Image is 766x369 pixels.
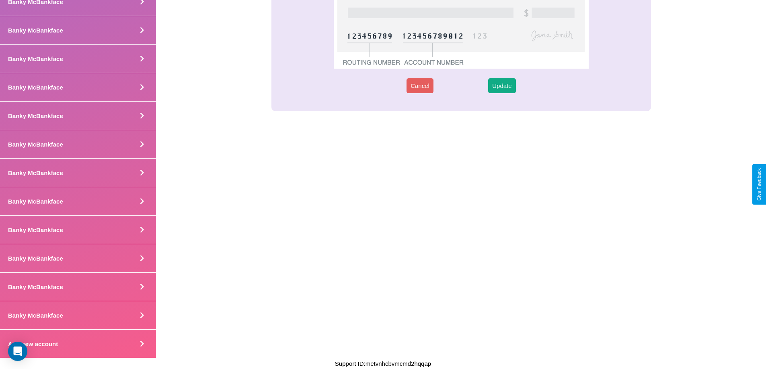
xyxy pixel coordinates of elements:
[8,141,63,148] h4: Banky McBankface
[756,168,762,201] div: Give Feedback
[8,84,63,91] h4: Banky McBankface
[8,255,63,262] h4: Banky McBankface
[8,198,63,205] h4: Banky McBankface
[8,169,63,176] h4: Banky McBankface
[335,358,431,369] p: Support ID: metvnhcbvmcmd2hqqap
[8,27,63,34] h4: Banky McBankface
[8,226,63,233] h4: Banky McBankface
[488,78,515,93] button: Update
[8,342,27,361] div: Open Intercom Messenger
[8,340,58,347] h4: Add new account
[407,78,433,93] button: Cancel
[8,283,63,290] h4: Banky McBankface
[8,312,63,319] h4: Banky McBankface
[8,55,63,62] h4: Banky McBankface
[8,112,63,119] h4: Banky McBankface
